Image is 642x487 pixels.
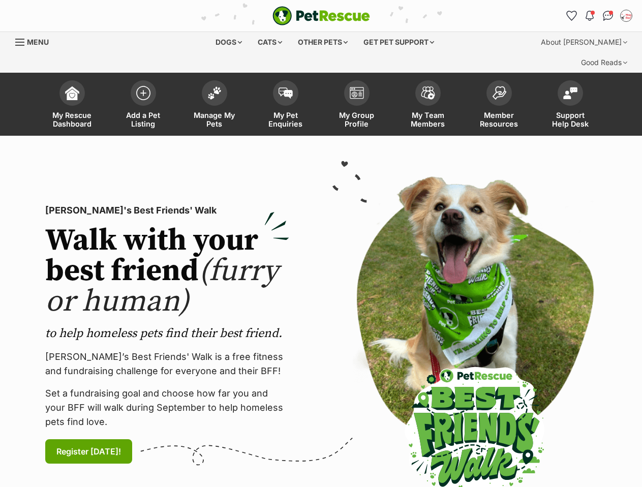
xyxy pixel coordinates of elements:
div: Get pet support [356,32,441,52]
img: manage-my-pets-icon-02211641906a0b7f246fdf0571729dbe1e7629f14944591b6c1af311fb30b64b.svg [207,86,222,100]
img: group-profile-icon-3fa3cf56718a62981997c0bc7e787c4b2cf8bcc04b72c1350f741eb67cf2f40e.svg [350,87,364,99]
a: Member Resources [464,75,535,136]
button: My account [618,8,634,24]
div: Dogs [208,32,249,52]
p: [PERSON_NAME]’s Best Friends' Walk is a free fitness and fundraising challenge for everyone and t... [45,350,289,378]
div: Other pets [291,32,355,52]
a: Support Help Desk [535,75,606,136]
a: Favourites [563,8,579,24]
img: pet-enquiries-icon-7e3ad2cf08bfb03b45e93fb7055b45f3efa6380592205ae92323e6603595dc1f.svg [279,87,293,99]
img: member-resources-icon-8e73f808a243e03378d46382f2149f9095a855e16c252ad45f914b54edf8863c.svg [492,86,506,100]
span: My Group Profile [334,111,380,128]
img: notifications-46538b983faf8c2785f20acdc204bb7945ddae34d4c08c2a6579f10ce5e182be.svg [586,11,594,21]
a: My Team Members [392,75,464,136]
img: add-pet-listing-icon-0afa8454b4691262ce3f59096e99ab1cd57d4a30225e0717b998d2c9b9846f56.svg [136,86,150,100]
button: Notifications [582,8,598,24]
a: Register [DATE]! [45,439,132,464]
p: [PERSON_NAME]'s Best Friends' Walk [45,203,289,218]
span: My Team Members [405,111,451,128]
a: PetRescue [272,6,370,25]
span: (furry or human) [45,252,279,321]
ul: Account quick links [563,8,634,24]
a: My Rescue Dashboard [37,75,108,136]
img: help-desk-icon-fdf02630f3aa405de69fd3d07c3f3aa587a6932b1a1747fa1d2bba05be0121f9.svg [563,87,577,99]
img: dashboard-icon-eb2f2d2d3e046f16d808141f083e7271f6b2e854fb5c12c21221c1fb7104beca.svg [65,86,79,100]
a: Menu [15,32,56,50]
div: Cats [251,32,289,52]
div: Good Reads [574,52,634,73]
span: My Pet Enquiries [263,111,309,128]
h2: Walk with your best friend [45,226,289,317]
span: Menu [27,38,49,46]
a: My Group Profile [321,75,392,136]
span: My Rescue Dashboard [49,111,95,128]
a: My Pet Enquiries [250,75,321,136]
span: Member Resources [476,111,522,128]
a: Manage My Pets [179,75,250,136]
span: Support Help Desk [547,111,593,128]
img: chat-41dd97257d64d25036548639549fe6c8038ab92f7586957e7f3b1b290dea8141.svg [603,11,614,21]
span: Manage My Pets [192,111,237,128]
a: Conversations [600,8,616,24]
span: Add a Pet Listing [120,111,166,128]
img: team-members-icon-5396bd8760b3fe7c0b43da4ab00e1e3bb1a5d9ba89233759b79545d2d3fc5d0d.svg [421,86,435,100]
img: logo-e224e6f780fb5917bec1dbf3a21bbac754714ae5b6737aabdf751b685950b380.svg [272,6,370,25]
a: Add a Pet Listing [108,75,179,136]
p: Set a fundraising goal and choose how far you and your BFF will walk during September to help hom... [45,386,289,429]
p: to help homeless pets find their best friend. [45,325,289,342]
span: Register [DATE]! [56,445,121,458]
img: Katie Elliot profile pic [621,11,631,21]
div: About [PERSON_NAME] [534,32,634,52]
